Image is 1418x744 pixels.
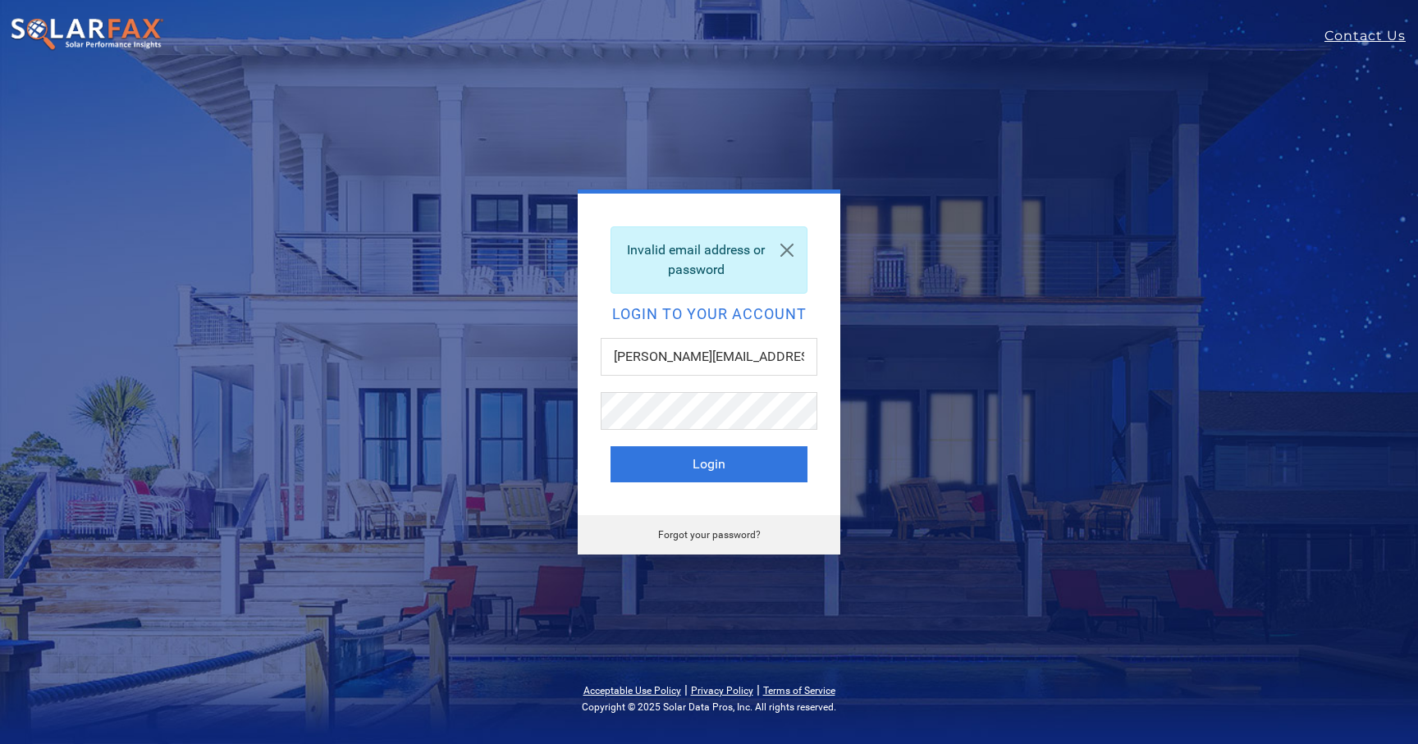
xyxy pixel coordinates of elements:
input: Email [601,338,817,376]
span: | [757,682,760,697]
button: Login [611,446,807,482]
a: Privacy Policy [691,685,753,696]
div: Invalid email address or password [611,226,807,294]
img: SolarFax [10,17,164,52]
span: | [684,682,688,697]
h2: Login to your account [611,307,807,322]
a: Terms of Service [763,685,835,696]
a: Close [767,227,807,273]
a: Forgot your password? [658,529,761,541]
a: Contact Us [1324,26,1418,46]
a: Acceptable Use Policy [583,685,681,696]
